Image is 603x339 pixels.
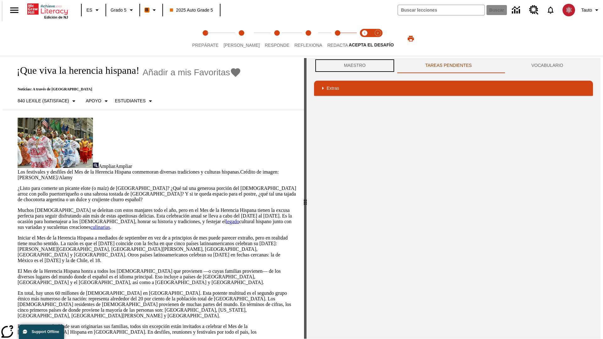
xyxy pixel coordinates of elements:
[142,4,160,16] button: Boost El color de la clase es anaranjado. Cambiar el color de la clase.
[90,224,110,230] a: culinarias
[115,98,146,104] p: Estudiantes
[314,58,593,73] div: Instructional Panel Tabs
[395,58,502,73] button: TAREAS PENDIENTES
[304,58,307,339] div: Pulsa la tecla de intro o la barra espaciadora y luego presiona las flechas de derecha e izquierd...
[112,95,157,107] button: Seleccionar estudiante
[99,164,115,169] span: Ampliar
[10,87,241,92] p: Noticias: A través de [GEOGRAPHIC_DATA]
[542,2,559,18] a: Notificaciones
[86,7,92,13] span: ES
[327,85,339,92] p: Extras
[19,325,64,339] button: Support Offline
[170,7,213,13] span: 2025 Auto Grade 5
[143,67,230,78] span: Añadir a mis Favoritas
[369,21,387,56] button: Acepta el desafío contesta step 2 of 2
[115,164,132,169] span: Ampliar
[187,21,224,56] button: Prepárate step 1 of 5
[18,118,93,168] img: dos filas de mujeres hispanas en un desfile que celebra la cultura hispana. Las mujeres lucen col...
[18,268,296,285] p: El Mes de la Herencia Hispana honra a todos los [DEMOGRAPHIC_DATA] que provienen —o cuyas familia...
[508,2,525,19] a: Centro de información
[84,4,104,16] button: Lenguaje: ES, Selecciona un idioma
[192,43,219,48] span: Prepárate
[314,81,593,96] div: Extras
[398,5,485,15] input: Buscar campo
[10,65,139,76] h1: ¡Que viva la herencia hispana!
[108,4,138,16] button: Grado: Grado 5, Elige un grado
[145,6,149,14] span: B
[314,58,395,73] button: Maestro
[44,15,68,19] span: Edición de NJ
[18,186,296,202] p: ¿Listo para comerte un picante elote (o maíz) de [GEOGRAPHIC_DATA]? ¿Qué tal una generosa porción...
[18,169,240,175] span: Los festivales y desfiles del Mes de la Herencia Hispana conmemoran diversas tradiciones y cultur...
[226,219,239,224] a: legado
[27,2,68,19] div: Portada
[294,43,322,48] span: Reflexiona
[18,290,296,319] p: En total, hay unos 60 millones de [DEMOGRAPHIC_DATA] en [GEOGRAPHIC_DATA]. Esta potente multitud ...
[265,43,290,48] span: Responde
[401,33,421,44] button: Imprimir
[364,31,365,35] text: 1
[32,330,59,334] span: Support Offline
[307,58,600,339] div: activity
[18,235,296,263] p: Iniciar el Mes de la Herencia Hispana a mediados de septiembre en vez de a principios de mes pued...
[260,21,295,56] button: Responde step 3 of 5
[15,95,80,107] button: Seleccione Lexile, 840 Lexile (Satisface)
[86,98,101,104] p: Apoyo
[219,21,265,56] button: Lee step 2 of 5
[143,67,242,78] button: Añadir a mis Favoritas - ¡Que viva la herencia hispana!
[377,31,378,35] text: 2
[581,7,592,13] span: Tauto
[18,207,296,230] p: Muchos [DEMOGRAPHIC_DATA] se deleitan con estos manjares todo el año, pero en el Mes de la Herenc...
[356,21,374,56] button: Acepta el desafío lee step 1 of 2
[111,7,127,13] span: Grado 5
[349,42,394,47] span: ACEPTA EL DESAFÍO
[224,43,260,48] span: [PERSON_NAME]
[93,163,99,168] img: Ampliar
[525,2,542,19] a: Centro de recursos, Se abrirá en una pestaña nueva.
[5,1,24,19] button: Abrir el menú lateral
[327,43,348,48] span: Redacta
[18,98,69,104] p: 840 Lexile (Satisface)
[3,58,304,336] div: reading
[83,95,112,107] button: Tipo de apoyo, Apoyo
[562,4,575,16] img: avatar image
[322,21,353,56] button: Redacta step 5 of 5
[579,4,603,16] button: Perfil/Configuración
[559,2,579,18] button: Escoja un nuevo avatar
[289,21,327,56] button: Reflexiona step 4 of 5
[502,58,593,73] button: VOCABULARIO
[18,169,279,180] span: Crédito de imagen: [PERSON_NAME]/Alamy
